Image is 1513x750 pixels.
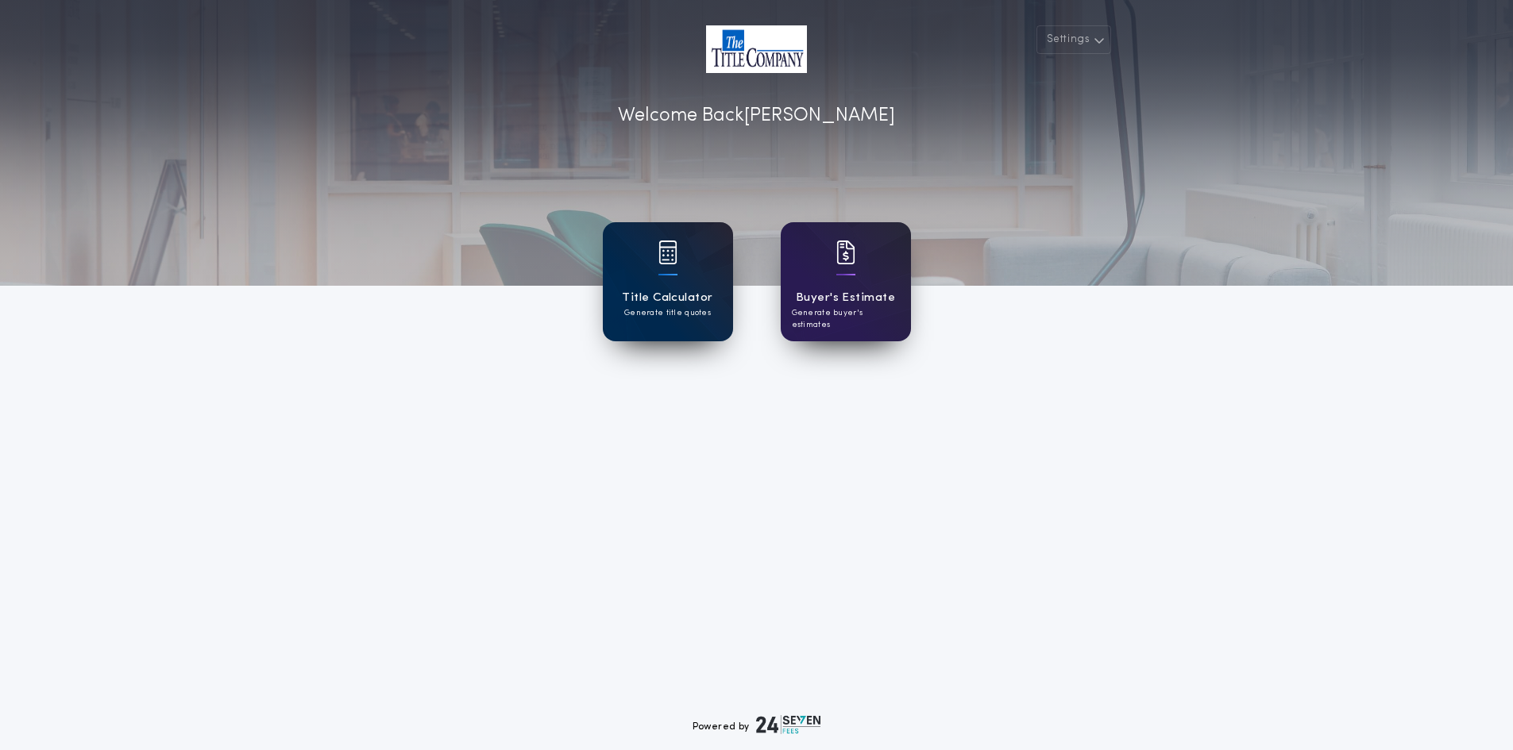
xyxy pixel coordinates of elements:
[756,715,821,734] img: logo
[706,25,807,73] img: account-logo
[624,307,711,319] p: Generate title quotes
[796,289,895,307] h1: Buyer's Estimate
[618,102,895,130] p: Welcome Back [PERSON_NAME]
[622,289,712,307] h1: Title Calculator
[658,240,677,264] img: card icon
[792,307,900,331] p: Generate buyer's estimates
[781,222,911,341] a: card iconBuyer's EstimateGenerate buyer's estimates
[836,240,855,264] img: card icon
[1036,25,1111,54] button: Settings
[693,715,821,734] div: Powered by
[603,222,733,341] a: card iconTitle CalculatorGenerate title quotes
